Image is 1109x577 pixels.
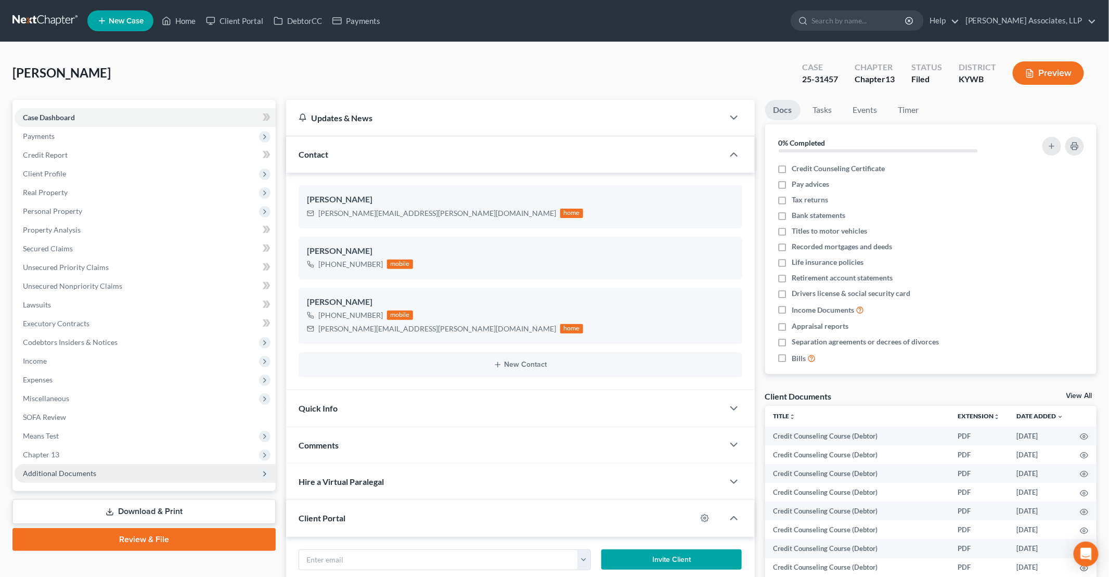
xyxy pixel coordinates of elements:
[773,412,796,420] a: Titleunfold_more
[779,138,826,147] strong: 0% Completed
[15,408,276,427] a: SOFA Review
[23,356,47,365] span: Income
[765,427,950,445] td: Credit Counseling Course (Debtor)
[15,239,276,258] a: Secured Claims
[318,324,556,334] div: [PERSON_NAME][EMAIL_ADDRESS][PERSON_NAME][DOMAIN_NAME]
[1008,483,1072,502] td: [DATE]
[792,241,893,252] span: Recorded mortgages and deeds
[109,17,144,25] span: New Case
[560,209,583,218] div: home
[23,263,109,272] span: Unsecured Priority Claims
[1013,61,1084,85] button: Preview
[792,257,864,267] span: Life insurance policies
[949,445,1008,464] td: PDF
[387,260,413,269] div: mobile
[307,296,734,309] div: [PERSON_NAME]
[855,61,895,73] div: Chapter
[23,132,55,140] span: Payments
[23,113,75,122] span: Case Dashboard
[1008,558,1072,577] td: [DATE]
[23,469,96,478] span: Additional Documents
[23,394,69,403] span: Miscellaneous
[299,513,345,523] span: Client Portal
[327,11,385,30] a: Payments
[949,483,1008,502] td: PDF
[792,288,911,299] span: Drivers license & social security card
[299,440,339,450] span: Comments
[765,100,801,120] a: Docs
[299,477,384,486] span: Hire a Virtual Paralegal
[792,163,885,174] span: Credit Counseling Certificate
[12,499,276,524] a: Download & Print
[318,310,383,320] div: [PHONE_NUMBER]
[23,431,59,440] span: Means Test
[307,194,734,206] div: [PERSON_NAME]
[958,412,1000,420] a: Extensionunfold_more
[1008,445,1072,464] td: [DATE]
[387,311,413,320] div: mobile
[23,338,118,347] span: Codebtors Insiders & Notices
[560,324,583,334] div: home
[307,245,734,258] div: [PERSON_NAME]
[811,11,907,30] input: Search by name...
[805,100,841,120] a: Tasks
[23,375,53,384] span: Expenses
[23,244,73,253] span: Secured Claims
[765,539,950,558] td: Credit Counseling Course (Debtor)
[1008,520,1072,539] td: [DATE]
[1066,392,1092,400] a: View All
[12,528,276,551] a: Review & File
[765,520,950,539] td: Credit Counseling Course (Debtor)
[855,73,895,85] div: Chapter
[792,226,868,236] span: Titles to motor vehicles
[924,11,959,30] a: Help
[959,61,996,73] div: District
[23,188,68,197] span: Real Property
[15,296,276,314] a: Lawsuits
[23,300,51,309] span: Lawsuits
[1074,542,1099,567] div: Open Intercom Messenger
[765,445,950,464] td: Credit Counseling Course (Debtor)
[911,73,942,85] div: Filed
[601,549,742,570] button: Invite Client
[792,353,806,364] span: Bills
[765,464,950,483] td: Credit Counseling Course (Debtor)
[15,314,276,333] a: Executory Contracts
[949,558,1008,577] td: PDF
[845,100,886,120] a: Events
[765,483,950,502] td: Credit Counseling Course (Debtor)
[15,221,276,239] a: Property Analysis
[890,100,927,120] a: Timer
[1057,414,1063,420] i: expand_more
[23,450,59,459] span: Chapter 13
[23,225,81,234] span: Property Analysis
[268,11,327,30] a: DebtorCC
[299,149,328,159] span: Contact
[1008,427,1072,445] td: [DATE]
[792,195,829,205] span: Tax returns
[23,169,66,178] span: Client Profile
[15,108,276,127] a: Case Dashboard
[792,273,893,283] span: Retirement account statements
[949,539,1008,558] td: PDF
[23,281,122,290] span: Unsecured Nonpriority Claims
[307,361,734,369] button: New Contact
[949,427,1008,445] td: PDF
[911,61,942,73] div: Status
[792,321,849,331] span: Appraisal reports
[802,61,838,73] div: Case
[15,277,276,296] a: Unsecured Nonpriority Claims
[1016,412,1063,420] a: Date Added expand_more
[299,403,338,413] span: Quick Info
[792,179,830,189] span: Pay advices
[960,11,1096,30] a: [PERSON_NAME] Associates, LLP
[949,464,1008,483] td: PDF
[949,502,1008,520] td: PDF
[201,11,268,30] a: Client Portal
[15,258,276,277] a: Unsecured Priority Claims
[765,391,832,402] div: Client Documents
[23,150,68,159] span: Credit Report
[1008,502,1072,520] td: [DATE]
[792,337,939,347] span: Separation agreements or decrees of divorces
[802,73,838,85] div: 25-31457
